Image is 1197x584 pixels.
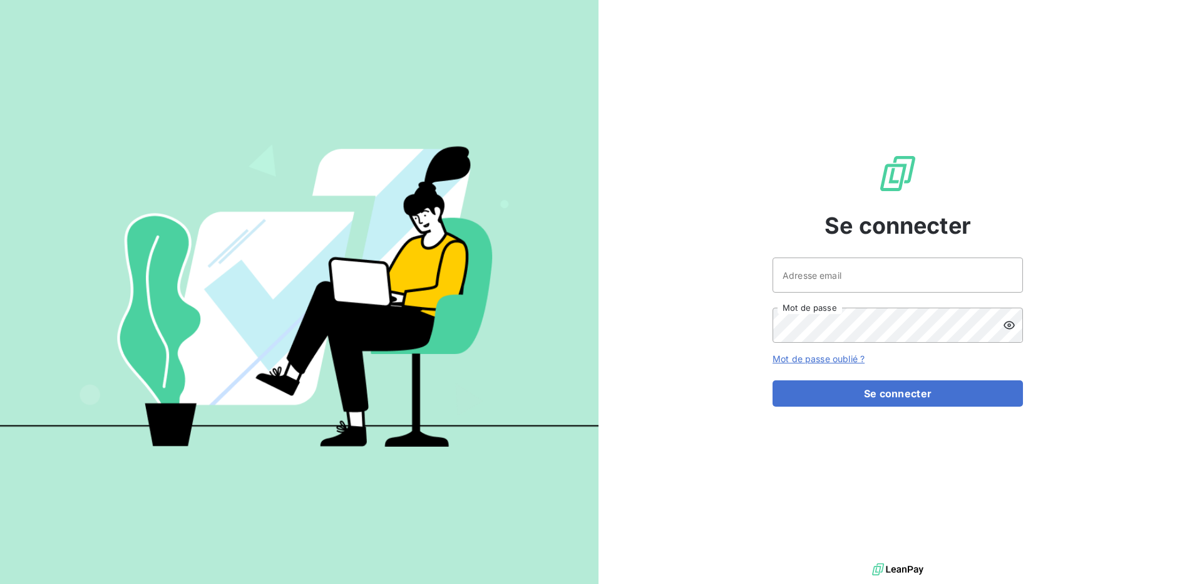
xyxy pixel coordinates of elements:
[872,560,923,579] img: logo
[825,209,971,242] span: Se connecter
[773,353,865,364] a: Mot de passe oublié ?
[773,258,1023,293] input: placeholder
[773,380,1023,407] button: Se connecter
[878,154,918,194] img: Logo LeanPay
